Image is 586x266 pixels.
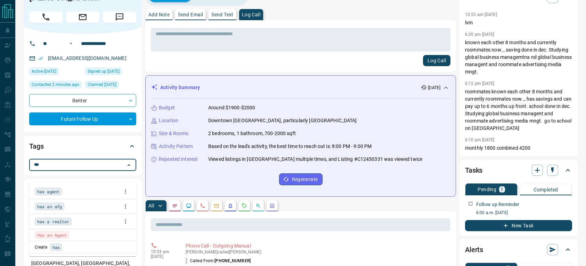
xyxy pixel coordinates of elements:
[186,203,192,209] svg: Lead Browsing Activity
[37,232,67,238] span: Has an Agent
[37,188,59,195] span: has agent
[186,258,251,264] p: Called From:
[534,187,558,192] p: Completed
[88,81,116,88] span: Claimed [DATE]
[214,203,219,209] svg: Emails
[255,203,261,209] svg: Opportunities
[103,11,136,23] span: Message
[211,12,234,17] p: Send Text
[151,254,175,259] p: [DATE]
[159,117,178,124] p: Location
[52,244,60,251] span: has
[214,258,251,263] span: [PHONE_NUMBER]
[29,11,63,23] span: Call
[465,138,495,142] p: 6:10 pm [DATE]
[478,187,496,192] p: Pending
[88,68,120,75] span: Signed up [DATE]
[279,173,323,185] button: Regenerate
[465,220,572,231] button: New Task
[186,242,448,250] p: Phone Call - Outgoing Manual
[465,241,572,258] div: Alerts
[151,81,450,94] div: Activity Summary[DATE]
[465,12,497,17] p: 10:53 am [DATE]
[423,55,450,66] button: Log Call
[208,117,357,124] p: Downtown [GEOGRAPHIC_DATA], particularly [GEOGRAPHIC_DATA]
[465,165,482,176] h2: Tasks
[148,12,170,17] p: Add Note
[242,203,247,209] svg: Requests
[178,12,203,17] p: Send Email
[208,130,296,137] p: 2 bedrooms, 1 bathroom, 700-2000 sqft
[269,203,275,209] svg: Agent Actions
[37,218,69,225] span: has a realtor
[465,88,572,132] p: roommates known each other 8 months and currently roommates now.., has savings and can pay up to ...
[29,68,82,77] div: Fri Oct 10 2025
[67,39,75,48] button: Open
[160,84,200,91] p: Activity Summary
[148,203,154,208] p: All
[465,32,495,37] p: 6:20 pm [DATE]
[208,143,372,150] p: Based on the lead's activity, the best time to reach out is: 8:00 PM - 9:00 PM
[208,104,255,111] p: Around $1900-$2000
[159,143,193,150] p: Activity Pattern
[37,203,62,210] span: has an afg
[48,55,127,61] a: [EMAIL_ADDRESS][DOMAIN_NAME]
[465,144,572,152] p: monthly 1800 combined 4200
[32,81,79,88] span: Contacted 2 minutes ago
[465,39,572,76] p: known each other 8 months and currently roommates now.., saving done in dec. Studying global busi...
[159,130,189,137] p: Size & Rooms
[29,112,136,125] div: Future Follow Up
[124,160,134,170] button: Close
[38,56,43,61] svg: Email Verified
[85,81,136,91] div: Wed Aug 09 2023
[35,244,47,250] p: Create
[476,201,519,208] p: Follow up Reminder
[159,156,198,163] p: Repeated Interest
[228,203,233,209] svg: Listing Alerts
[66,11,99,23] span: Email
[476,210,572,216] p: 6:00 a.m. [DATE]
[208,156,422,163] p: Viewed listings in [GEOGRAPHIC_DATA] multiple times, and Listing #C12450331 was viewed twice
[32,68,56,75] span: Active [DATE]
[500,187,503,192] p: 1
[465,19,572,26] p: lvm
[465,81,495,86] p: 6:15 pm [DATE]
[29,141,43,152] h2: Tags
[29,81,82,91] div: Tue Oct 14 2025
[85,68,136,77] div: Wed Aug 09 2023
[465,244,483,255] h2: Alerts
[29,94,136,107] div: Renter
[151,249,175,254] p: 10:53 am
[242,12,260,17] p: Log Call
[428,85,440,91] p: [DATE]
[172,203,178,209] svg: Notes
[200,203,205,209] svg: Calls
[29,181,136,198] div: Criteria
[29,138,136,155] div: Tags
[465,162,572,179] div: Tasks
[159,104,175,111] p: Budget
[186,250,448,255] p: [PERSON_NAME] called [PERSON_NAME]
